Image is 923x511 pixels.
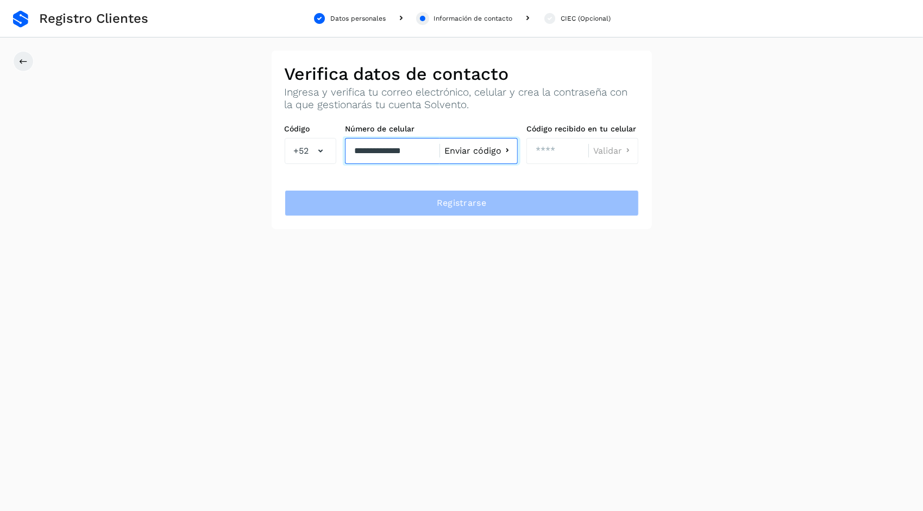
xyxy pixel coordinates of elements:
div: Datos personales [330,14,386,23]
button: Validar [593,145,633,156]
label: Código [285,124,336,134]
span: +52 [294,144,309,157]
button: Registrarse [285,190,639,216]
h2: Verifica datos de contacto [285,64,639,84]
label: Número de celular [345,124,518,134]
div: CIEC (Opcional) [561,14,611,23]
button: Enviar código [444,145,513,156]
span: Registrarse [437,197,486,209]
p: Ingresa y verifica tu correo electrónico, celular y crea la contraseña con la que gestionarás tu ... [285,86,639,111]
label: Código recibido en tu celular [526,124,639,134]
span: Registro Clientes [39,11,148,27]
div: Información de contacto [434,14,512,23]
span: Validar [593,147,622,155]
span: Enviar código [444,147,501,155]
